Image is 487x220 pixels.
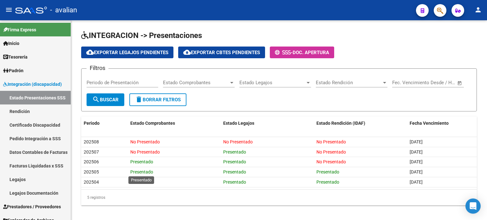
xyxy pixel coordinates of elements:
span: No Presentado [130,139,160,144]
span: Presentado [130,159,153,164]
span: Tesorería [3,53,28,60]
div: 5 registros [81,190,477,205]
button: -Doc. Apertura [270,47,334,58]
mat-icon: person [474,6,482,14]
span: No Presentado [316,149,346,154]
span: Presentado [316,179,339,185]
span: Estado Rendición [316,80,382,85]
span: 202505 [84,169,99,174]
span: Estado Legajos [223,121,254,126]
span: Periodo [84,121,100,126]
button: Exportar Legajos Pendientes [81,47,173,58]
span: Presentado [223,169,246,174]
span: Integración (discapacidad) [3,81,62,88]
span: Estado Comprobantes [163,80,229,85]
mat-icon: search [92,96,100,103]
datatable-header-cell: Fecha Vencimiento [407,116,477,130]
span: Prestadores / Proveedores [3,203,61,210]
span: Estado Rendición (IDAF) [316,121,365,126]
mat-icon: cloud_download [86,48,94,56]
button: Exportar Cbtes Pendientes [178,47,265,58]
span: Estado Legajos [239,80,305,85]
span: [DATE] [410,159,423,164]
span: Buscar [92,97,119,103]
span: - [275,50,293,55]
span: Firma Express [3,26,36,33]
span: Doc. Apertura [293,50,329,55]
span: Presentado [223,149,246,154]
span: Presentado [130,179,153,185]
span: Exportar Legajos Pendientes [86,50,168,55]
input: Fecha fin [424,80,454,85]
span: No Presentado [316,139,346,144]
span: 202508 [84,139,99,144]
span: 202506 [84,159,99,164]
span: No Presentado [316,159,346,164]
span: [DATE] [410,149,423,154]
mat-icon: delete [135,96,143,103]
h3: Filtros [87,64,108,72]
input: Fecha inicio [392,80,418,85]
span: Presentado [130,169,153,174]
button: Open calendar [456,79,464,87]
mat-icon: menu [5,6,13,14]
span: Presentado [223,159,246,164]
datatable-header-cell: Periodo [81,116,128,130]
span: Fecha Vencimiento [410,121,449,126]
span: Borrar Filtros [135,97,181,103]
span: Presentado [223,179,246,185]
span: [DATE] [410,139,423,144]
span: [DATE] [410,169,423,174]
datatable-header-cell: Estado Legajos [221,116,314,130]
datatable-header-cell: Estado Comprobantes [128,116,221,130]
span: Estado Comprobantes [130,121,175,126]
span: No Presentado [223,139,253,144]
span: No Presentado [130,149,160,154]
span: 202504 [84,179,99,185]
span: Padrón [3,67,23,74]
span: Inicio [3,40,19,47]
div: Open Intercom Messenger [465,198,481,214]
datatable-header-cell: Estado Rendición (IDAF) [314,116,407,130]
span: Exportar Cbtes Pendientes [183,50,260,55]
button: Borrar Filtros [129,93,186,106]
span: [DATE] [410,179,423,185]
span: INTEGRACION -> Presentaciones [81,31,202,40]
span: Presentado [316,169,339,174]
span: - avalian [50,3,77,17]
mat-icon: cloud_download [183,48,191,56]
span: 202507 [84,149,99,154]
button: Buscar [87,93,124,106]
